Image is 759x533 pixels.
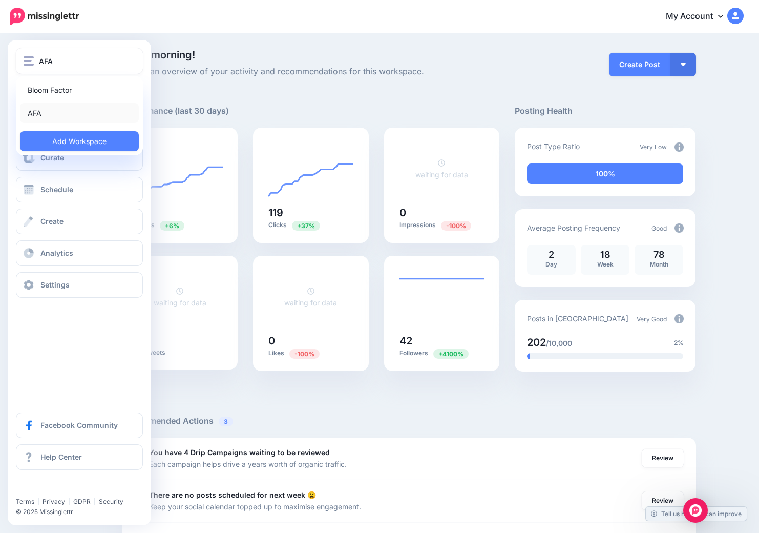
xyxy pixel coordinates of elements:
[292,221,320,231] span: Previous period: 87
[122,65,500,78] span: Here's an overview of your activity and recommendations for this workspace.
[115,60,169,67] div: Keywords by Traffic
[268,348,353,358] p: Likes
[16,48,143,74] button: AFA
[597,260,614,268] span: Week
[674,223,684,233] img: info-circle-grey.png
[651,224,667,232] span: Good
[40,217,64,225] span: Create
[138,348,223,357] p: Retweets
[20,131,139,151] a: Add Workspace
[138,208,223,218] h5: 53
[20,80,139,100] a: Bloom Factor
[16,507,151,517] li: © 2025 Missinglettr
[16,413,143,438] a: Facebook Community
[24,56,34,66] img: menu.png
[640,250,678,259] p: 78
[640,143,667,151] span: Very Low
[160,221,184,231] span: Previous period: 50
[138,220,223,230] p: Posts
[527,336,546,348] span: 202
[30,59,38,68] img: tab_domain_overview_orange.svg
[441,221,471,231] span: Previous period: 163
[41,60,92,67] div: Domain Overview
[399,336,484,346] h5: 42
[681,63,686,66] img: arrow-down-white.png
[149,501,361,512] p: Keep your social calendar topped up to maximise engagement.
[284,286,337,307] a: waiting for data
[29,16,50,25] div: v 4.0.25
[289,349,320,359] span: Previous period: 2
[16,145,143,171] a: Curate
[16,498,34,505] a: Terms
[268,208,353,218] h5: 119
[399,348,484,358] p: Followers
[674,314,684,323] img: info-circle-grey.png
[16,16,25,25] img: logo_orange.svg
[99,498,123,505] a: Security
[37,498,39,505] span: |
[40,185,73,194] span: Schedule
[546,339,572,347] span: /10,000
[73,498,91,505] a: GDPR
[149,458,347,470] p: Each campaign helps drive a years worth of organic traffic.
[154,286,206,307] a: waiting for data
[16,27,25,35] img: website_grey.svg
[683,498,708,523] div: Open Intercom Messenger
[16,483,95,493] iframe: Twitter Follow Button
[16,177,143,202] a: Schedule
[16,444,143,470] a: Help Center
[40,153,64,162] span: Curate
[122,105,229,117] h5: Performance (last 30 days)
[103,59,112,68] img: tab_keywords_by_traffic_grey.svg
[656,4,744,29] a: My Account
[609,53,670,76] a: Create Post
[20,103,139,123] a: AFA
[674,142,684,152] img: info-circle-grey.png
[586,250,624,259] p: 18
[527,140,580,152] p: Post Type Ratio
[122,415,696,427] h5: Recommended Actions
[650,260,668,268] span: Month
[149,448,330,457] b: You have 4 Drip Campaigns waiting to be reviewed
[399,220,484,230] p: Impressions
[40,453,82,461] span: Help Center
[39,55,53,67] span: AFA
[527,313,628,324] p: Posts in [GEOGRAPHIC_DATA]
[94,498,96,505] span: |
[515,105,695,117] h5: Posting Health
[268,220,353,230] p: Clicks
[40,280,70,289] span: Settings
[122,49,195,61] span: Good morning!
[268,336,353,346] h5: 0
[138,336,223,346] h5: 0
[433,349,469,359] span: Previous period: 1
[43,498,65,505] a: Privacy
[637,315,667,323] span: Very Good
[527,222,620,234] p: Average Posting Frequency
[642,491,684,510] a: Review
[16,209,143,234] a: Create
[646,507,747,521] a: Tell us how we can improve
[642,449,684,467] a: Review
[16,272,143,298] a: Settings
[219,417,233,426] span: 3
[415,158,468,179] a: waiting for data
[16,240,143,266] a: Analytics
[527,353,530,359] div: 2% of your posts in the last 30 days have been from Drip Campaigns
[27,27,113,35] div: Domain: [DOMAIN_NAME]
[545,260,557,268] span: Day
[532,250,571,259] p: 2
[10,8,79,25] img: Missinglettr
[40,249,73,257] span: Analytics
[527,163,683,184] div: 100% of your posts in the last 30 days have been from Drip Campaigns
[68,498,70,505] span: |
[149,490,316,499] b: There are no posts scheduled for next week 😩
[399,208,484,218] h5: 0
[40,421,118,429] span: Facebook Community
[674,338,684,348] span: 2%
